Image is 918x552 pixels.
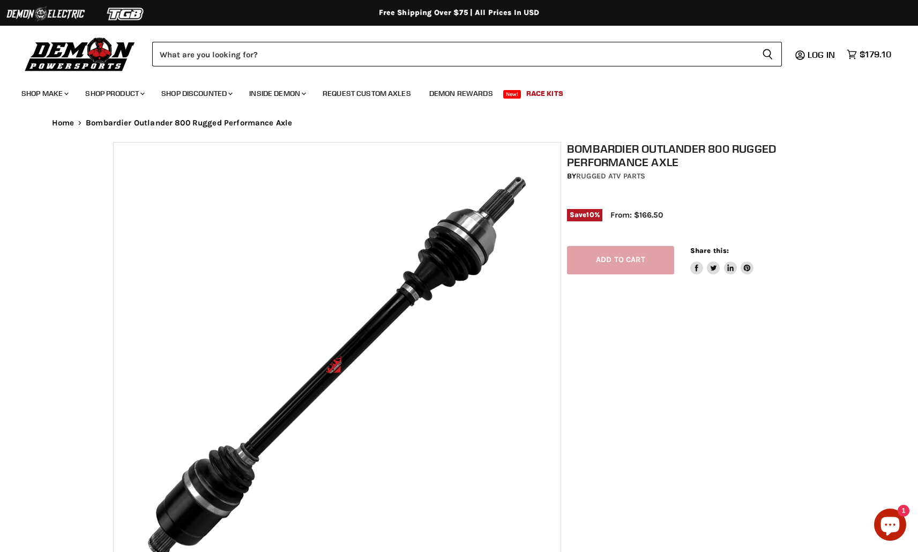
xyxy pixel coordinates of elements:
[13,83,75,105] a: Shop Make
[567,170,811,182] div: by
[152,42,782,66] form: Product
[586,211,594,219] span: 10
[152,42,753,66] input: Search
[21,35,139,73] img: Demon Powersports
[567,142,811,169] h1: Bombardier Outlander 800 Rugged Performance Axle
[518,83,571,105] a: Race Kits
[610,210,663,220] span: From: $166.50
[315,83,419,105] a: Request Custom Axles
[86,4,166,24] img: TGB Logo 2
[841,47,897,62] a: $179.10
[808,49,835,60] span: Log in
[31,118,888,128] nav: Breadcrumbs
[690,247,729,255] span: Share this:
[13,78,889,105] ul: Main menu
[753,42,782,66] button: Search
[5,4,86,24] img: Demon Electric Logo 2
[690,246,754,274] aside: Share this:
[803,50,841,59] a: Log in
[503,90,521,99] span: New!
[86,118,292,128] span: Bombardier Outlander 800 Rugged Performance Axle
[421,83,501,105] a: Demon Rewards
[871,509,909,543] inbox-online-store-chat: Shopify online store chat
[52,118,74,128] a: Home
[77,83,151,105] a: Shop Product
[153,83,239,105] a: Shop Discounted
[576,171,645,181] a: Rugged ATV Parts
[860,49,891,59] span: $179.10
[31,8,888,18] div: Free Shipping Over $75 | All Prices In USD
[241,83,312,105] a: Inside Demon
[567,209,602,221] span: Save %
